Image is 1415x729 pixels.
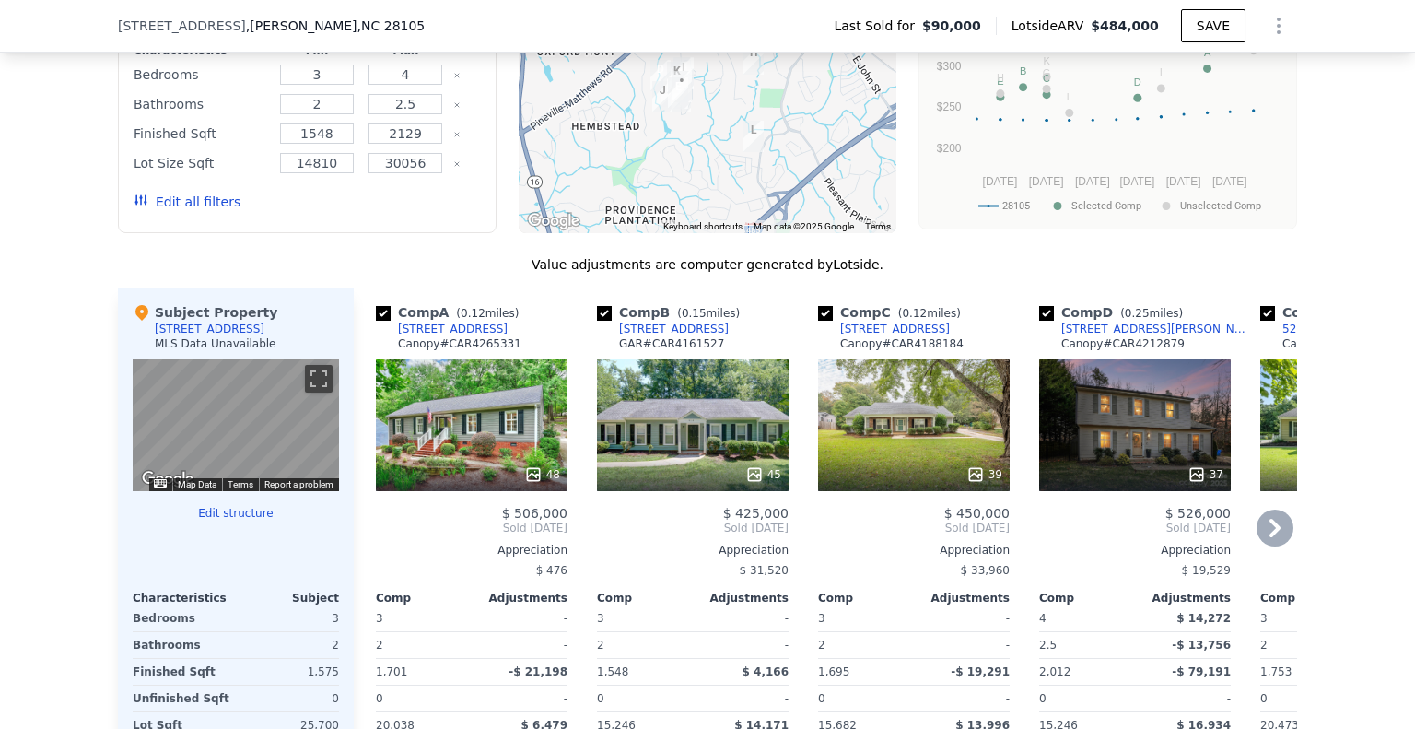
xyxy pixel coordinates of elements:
[1204,47,1211,58] text: A
[1043,55,1050,66] text: K
[754,221,854,231] span: Map data ©2025 Google
[137,467,198,491] img: Google
[922,17,981,35] span: $90,000
[1165,506,1231,521] span: $ 526,000
[914,591,1010,606] div: Adjustments
[1091,18,1159,33] span: $484,000
[118,255,1297,274] div: Value adjustments are computer generated by Lotside .
[1039,692,1047,705] span: 0
[1160,66,1163,77] text: I
[818,665,849,678] span: 1,695
[155,322,264,336] div: [STREET_ADDRESS]
[666,51,701,97] div: 923 Somersby Ln
[240,606,339,631] div: 3
[597,665,628,678] span: 1,548
[736,113,771,159] div: 2624 Briar Ridge Dr
[597,303,747,322] div: Comp B
[376,322,508,336] a: [STREET_ADDRESS]
[1172,665,1231,678] span: -$ 79,191
[937,142,962,155] text: $200
[1012,17,1091,35] span: Lotside ARV
[661,70,696,116] div: 520 Stanhope Ln
[597,521,789,535] span: Sold [DATE]
[1260,303,1409,322] div: Comp E
[818,632,910,658] div: 2
[523,209,584,233] a: Open this area in Google Maps (opens a new window)
[1061,336,1185,351] div: Canopy # CAR4212879
[745,465,781,484] div: 45
[818,692,825,705] span: 0
[1071,200,1141,212] text: Selected Comp
[1212,175,1247,188] text: [DATE]
[818,612,825,625] span: 3
[1166,175,1201,188] text: [DATE]
[597,692,604,705] span: 0
[376,591,472,606] div: Comp
[918,632,1010,658] div: -
[818,591,914,606] div: Comp
[133,359,339,491] div: Street View
[597,591,693,606] div: Comp
[664,64,699,110] div: 1111 Somersby Ln
[1125,307,1150,320] span: 0.25
[818,543,1010,558] div: Appreciation
[1120,175,1155,188] text: [DATE]
[840,336,964,351] div: Canopy # CAR4188184
[453,101,461,109] button: Clear
[133,606,232,631] div: Bedrooms
[743,665,789,678] span: $ 4,166
[1134,76,1141,88] text: D
[1002,200,1030,212] text: 28105
[118,17,246,35] span: [STREET_ADDRESS]
[475,632,567,658] div: -
[453,160,461,168] button: Clear
[134,150,269,176] div: Lot Size Sqft
[918,606,1010,631] div: -
[472,591,567,606] div: Adjustments
[1282,336,1406,351] div: Canopy # CAR4167372
[597,543,789,558] div: Appreciation
[1260,632,1352,658] div: 2
[1039,521,1231,535] span: Sold [DATE]
[1139,686,1231,711] div: -
[1039,612,1047,625] span: 4
[645,74,680,120] div: 1336 Somersby Ln
[357,18,426,33] span: , NC 28105
[660,54,695,100] div: 406 Sandymead Rd
[597,632,689,658] div: 2
[502,506,567,521] span: $ 506,000
[1260,692,1268,705] span: 0
[818,521,1010,535] span: Sold [DATE]
[696,632,789,658] div: -
[376,632,468,658] div: 2
[133,632,232,658] div: Bathrooms
[1061,322,1253,336] div: [STREET_ADDRESS][PERSON_NAME]
[154,479,167,488] button: Keyboard shortcuts
[670,307,747,320] span: ( miles)
[461,307,485,320] span: 0.12
[133,506,339,521] button: Edit structure
[240,686,339,711] div: 0
[865,221,891,231] a: Terms (opens in new tab)
[133,303,277,322] div: Subject Property
[966,465,1002,484] div: 39
[1135,591,1231,606] div: Adjustments
[696,686,789,711] div: -
[619,322,729,336] div: [STREET_ADDRESS]
[951,665,1010,678] span: -$ 19,291
[155,336,276,351] div: MLS Data Unavailable
[918,686,1010,711] div: -
[723,506,789,521] span: $ 425,000
[453,72,461,79] button: Clear
[376,665,407,678] span: 1,701
[137,467,198,491] a: Open this area in Google Maps (opens a new window)
[475,686,567,711] div: -
[134,193,240,211] button: Edit all filters
[376,612,383,625] span: 3
[1176,612,1231,625] span: $ 14,272
[178,478,216,491] button: Map Data
[1260,591,1356,606] div: Comp
[1043,73,1050,84] text: C
[240,659,339,685] div: 1,575
[1039,322,1253,336] a: [STREET_ADDRESS][PERSON_NAME]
